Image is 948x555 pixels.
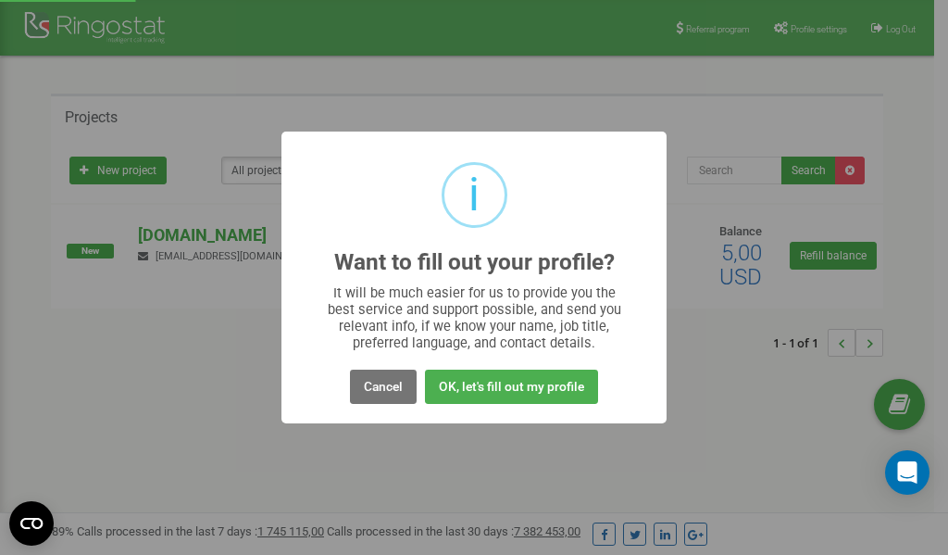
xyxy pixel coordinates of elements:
button: Open CMP widget [9,501,54,546]
div: i [468,165,480,225]
button: Cancel [350,370,417,404]
h2: Want to fill out your profile? [334,250,615,275]
div: Open Intercom Messenger [885,450,929,495]
button: OK, let's fill out my profile [425,370,598,404]
div: It will be much easier for us to provide you the best service and support possible, and send you ... [318,284,630,351]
